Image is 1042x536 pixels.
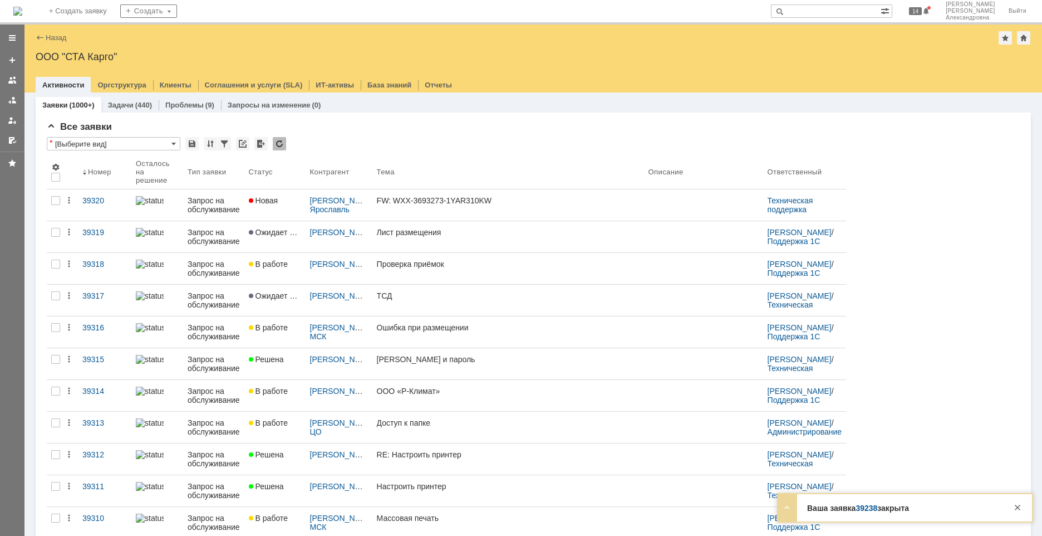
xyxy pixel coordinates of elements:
div: 39320 [82,196,127,205]
a: Администрирование серверов [768,427,844,445]
div: / [768,418,842,436]
span: В работе [249,514,288,523]
div: / [310,323,368,341]
img: statusbar-100 (1).png [136,514,164,523]
div: RE: Настроить принтер [377,450,640,459]
a: Мои заявки [3,111,21,129]
a: Запросы на изменение [228,101,311,109]
a: [PERSON_NAME] [768,514,832,523]
a: [PERSON_NAME] [310,291,374,300]
a: Назад [46,33,66,42]
div: / [768,260,842,277]
div: 39316 [82,323,127,332]
div: Осталось на решение [136,159,170,184]
a: statusbar-100 (1).png [131,285,183,316]
a: Техническая поддержка [768,459,815,477]
div: Действия [65,260,73,269]
div: / [310,450,368,459]
a: [PERSON_NAME] [768,260,832,269]
a: Решена [244,348,306,379]
div: Действия [65,450,73,459]
div: Закрыть [1011,501,1024,514]
a: [PERSON_NAME] [310,260,374,269]
div: FW: WXX-3693273-1YAR310KW [377,196,640,205]
a: Перейти на домашнюю страницу [13,7,22,16]
a: 39318 [78,253,131,284]
div: Массовая печать [377,514,640,523]
a: Новая [244,189,306,221]
a: 39313 [78,412,131,443]
th: Номер [78,155,131,189]
div: Действия [65,196,73,205]
a: ТСД [372,285,644,316]
div: Настроить принтер [377,482,640,491]
img: statusbar-100 (1).png [136,418,164,427]
span: Расширенный поиск [881,5,892,16]
a: В работе [244,380,306,411]
a: Мои согласования [3,131,21,149]
th: Тип заявки [183,155,244,189]
a: [PERSON_NAME] [310,228,374,237]
a: Заявки на командах [3,71,21,89]
a: 39320 [78,189,131,221]
div: Сделать домашней страницей [1017,31,1030,45]
div: / [768,387,842,405]
div: [PERSON_NAME] и пароль [377,355,640,364]
div: Действия [65,228,73,237]
div: Действия [65,355,73,364]
span: Ожидает ответа контрагента [249,228,359,237]
a: [PERSON_NAME] [310,355,374,364]
a: Ярославль Билайн [310,205,352,223]
a: Заявки [42,101,67,109]
div: / [768,291,842,309]
a: Ожидает ответа контрагента [244,221,306,252]
a: Проверка приёмок [372,253,644,284]
a: Техническая поддержка [768,196,815,214]
a: Клиенты [160,81,191,89]
div: Создать [120,4,177,18]
div: / [768,482,842,500]
div: (440) [135,101,152,109]
div: Статус [249,168,273,176]
span: Решена [249,355,284,364]
a: [PERSON_NAME] [310,482,374,491]
th: Осталось на решение [131,155,183,189]
img: statusbar-100 (1).png [136,323,164,332]
div: Лист размещения [377,228,640,237]
th: Контрагент [306,155,372,189]
a: [PERSON_NAME] [768,418,832,427]
div: Запрос на обслуживание [188,291,240,309]
img: statusbar-100 (1).png [136,196,164,205]
span: Все заявки [47,121,112,132]
a: В работе [244,316,306,348]
div: 39310 [82,514,127,523]
a: Проблемы [165,101,204,109]
a: 39315 [78,348,131,379]
div: / [310,228,368,237]
a: 39317 [78,285,131,316]
div: Экспорт списка [254,137,268,150]
div: / [768,514,842,532]
div: Действия [65,482,73,491]
div: / [310,418,368,436]
a: statusbar-100 (1).png [131,380,183,411]
div: Действия [65,323,73,332]
div: / [310,387,368,396]
a: [PERSON_NAME] [768,323,832,332]
a: Настроить принтер [372,475,644,506]
span: В работе [249,387,288,396]
img: statusbar-100 (1).png [136,260,164,269]
th: Статус [244,155,306,189]
a: Заявки в моей ответственности [3,91,21,109]
a: [PERSON_NAME] [310,323,374,332]
div: (9) [205,101,214,109]
a: Техническая поддержка [768,364,815,382]
div: Запрос на обслуживание [188,228,240,246]
a: [GEOGRAPHIC_DATA] ЦО [310,418,460,436]
div: Скопировать ссылку на список [236,137,249,150]
div: / [310,196,368,214]
a: [PERSON_NAME] [768,291,832,300]
a: 39314 [78,380,131,411]
span: Александровна [946,14,995,21]
div: Запрос на обслуживание [188,450,240,468]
